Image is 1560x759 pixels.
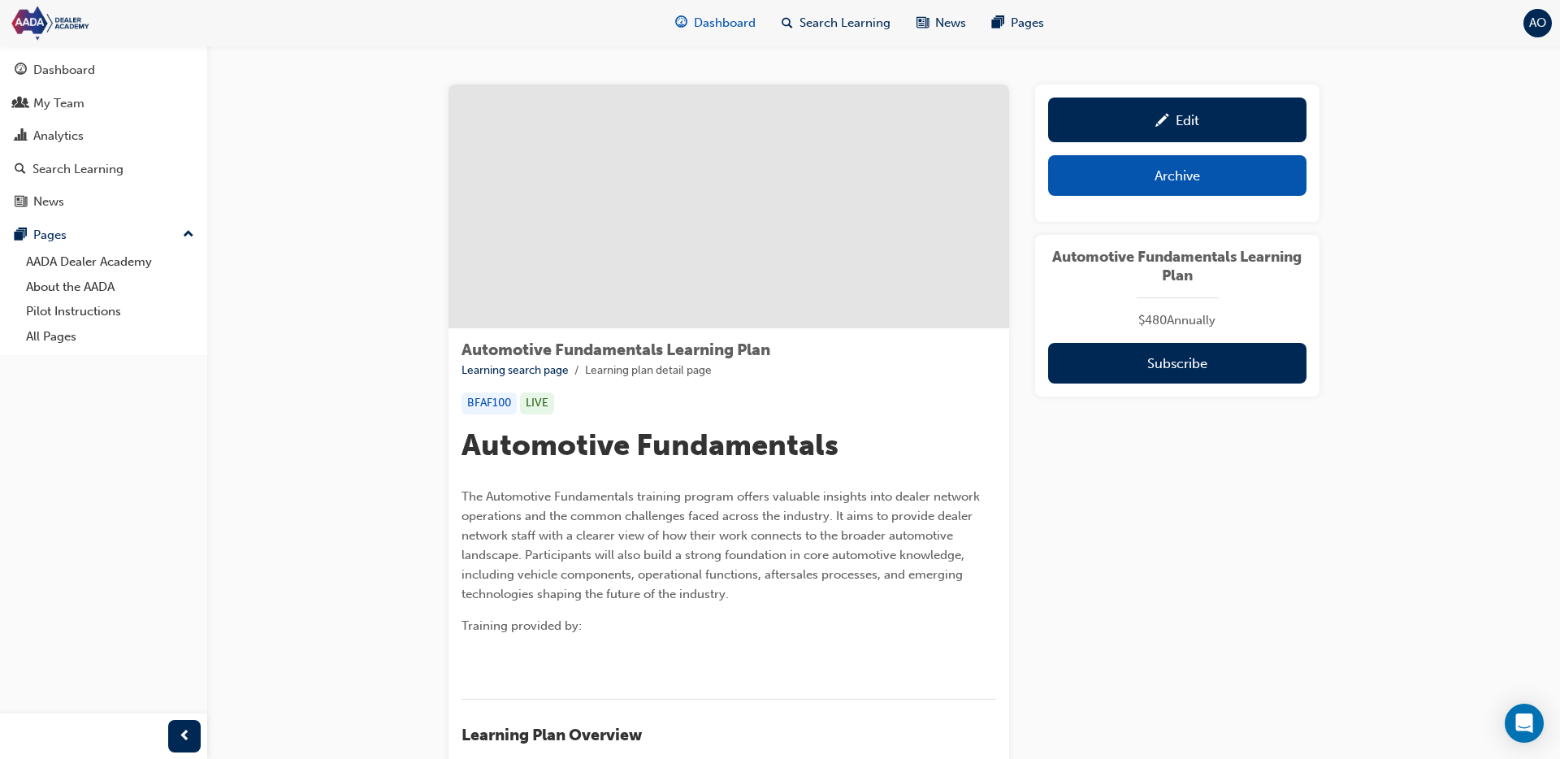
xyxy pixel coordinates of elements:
[6,154,201,184] a: Search Learning
[33,94,84,113] div: My Team
[979,7,1057,40] a: pages-iconPages
[15,63,27,78] span: guage-icon
[1529,14,1546,33] span: AO
[461,340,770,359] span: Automotive Fundamentals Learning Plan
[33,127,84,145] div: Analytics
[935,14,966,33] span: News
[1505,704,1544,743] div: Open Intercom Messenger
[33,61,95,80] div: Dashboard
[19,324,201,349] a: All Pages
[6,187,201,217] a: News
[19,275,201,300] a: About the AADA
[15,97,27,111] span: people-icon
[1155,167,1200,184] div: Archive
[32,160,123,179] div: Search Learning
[903,7,979,40] a: news-iconNews
[1048,343,1306,384] button: Subscribe
[19,249,201,275] a: AADA Dealer Academy
[33,226,67,245] div: Pages
[15,228,27,243] span: pages-icon
[782,13,793,33] span: search-icon
[15,163,26,177] span: search-icon
[6,220,201,250] button: Pages
[1523,9,1552,37] button: AO
[461,427,838,462] span: Automotive Fundamentals
[461,363,569,377] a: Learning search page
[6,121,201,151] a: Analytics
[461,489,983,601] span: The Automotive Fundamentals training program offers valuable insights into dealer network operati...
[461,618,582,633] span: Training provided by:
[675,13,687,33] span: guage-icon
[1138,311,1215,330] span: $ 480 Annually
[1048,155,1306,196] button: Archive
[992,13,1004,33] span: pages-icon
[1155,114,1169,130] span: pencil-icon
[19,299,201,324] a: Pilot Instructions
[461,393,517,414] div: BFAF100
[179,726,191,747] span: prev-icon
[6,55,201,85] a: Dashboard
[916,13,929,33] span: news-icon
[1176,112,1199,128] div: Edit
[1048,248,1306,284] span: Automotive Fundamentals Learning Plan
[769,7,903,40] a: search-iconSearch Learning
[585,362,712,380] li: Learning plan detail page
[662,7,769,40] a: guage-iconDashboard
[6,89,201,119] a: My Team
[799,14,890,33] span: Search Learning
[520,393,554,414] div: LIVE
[15,195,27,210] span: news-icon
[1011,14,1044,33] span: Pages
[6,52,201,220] button: DashboardMy TeamAnalyticsSearch LearningNews
[8,5,195,41] img: Trak
[15,129,27,144] span: chart-icon
[1048,98,1306,142] a: Edit
[461,726,642,744] span: Learning Plan Overview
[183,224,194,245] span: up-icon
[694,14,756,33] span: Dashboard
[33,193,64,211] div: News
